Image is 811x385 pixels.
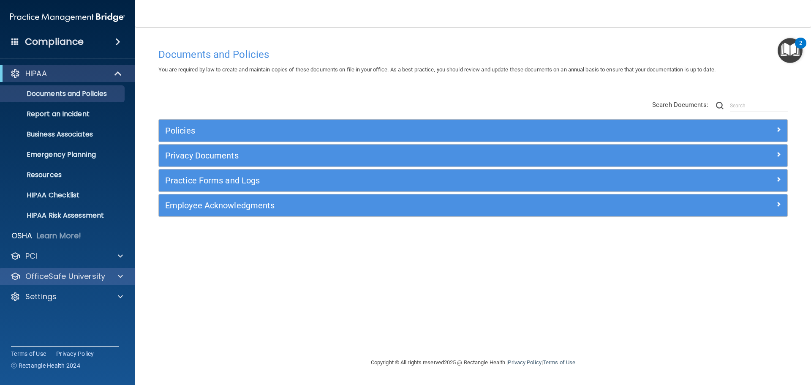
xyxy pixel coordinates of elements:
span: Ⓒ Rectangle Health 2024 [11,361,80,370]
p: Learn More! [37,231,82,241]
h5: Employee Acknowledgments [165,201,624,210]
p: OfficeSafe University [25,271,105,281]
h5: Practice Forms and Logs [165,176,624,185]
h4: Documents and Policies [158,49,788,60]
h5: Privacy Documents [165,151,624,160]
h5: Policies [165,126,624,135]
a: Settings [10,292,123,302]
img: ic-search.3b580494.png [716,102,724,109]
span: Search Documents: [652,101,708,109]
span: You are required by law to create and maintain copies of these documents on file in your office. ... [158,66,716,73]
div: 2 [799,43,802,54]
p: HIPAA Checklist [5,191,121,199]
p: PCI [25,251,37,261]
a: Policies [165,124,781,137]
img: PMB logo [10,9,125,26]
a: PCI [10,251,123,261]
a: Privacy Policy [508,359,541,366]
p: Emergency Planning [5,150,121,159]
a: Terms of Use [543,359,575,366]
a: Practice Forms and Logs [165,174,781,187]
h4: Compliance [25,36,84,48]
a: Employee Acknowledgments [165,199,781,212]
a: Privacy Policy [56,350,94,358]
a: Terms of Use [11,350,46,358]
p: Resources [5,171,121,179]
input: Search [730,99,788,112]
p: Report an Incident [5,110,121,118]
a: HIPAA [10,68,122,79]
p: Business Associates [5,130,121,139]
p: OSHA [11,231,33,241]
div: Copyright © All rights reserved 2025 @ Rectangle Health | | [319,349,627,376]
button: Open Resource Center, 2 new notifications [778,38,803,63]
a: Privacy Documents [165,149,781,162]
p: Documents and Policies [5,90,121,98]
p: HIPAA [25,68,47,79]
p: HIPAA Risk Assessment [5,211,121,220]
p: Settings [25,292,57,302]
a: OfficeSafe University [10,271,123,281]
